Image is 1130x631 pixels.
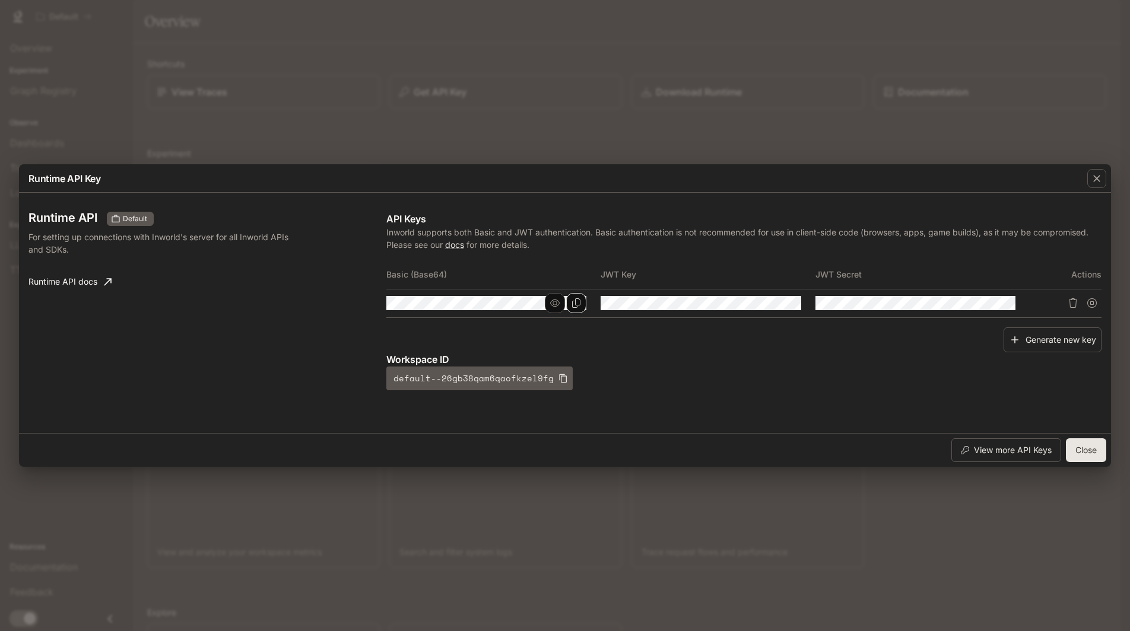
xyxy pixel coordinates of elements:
a: docs [445,240,464,250]
h3: Runtime API [28,212,97,224]
button: Suspend API key [1083,294,1102,313]
th: Actions [1030,260,1102,289]
p: Workspace ID [386,352,1102,367]
th: JWT Key [601,260,815,289]
button: default--26gb38qam6qaofkzel9fg [386,367,573,390]
p: For setting up connections with Inworld's server for all Inworld APIs and SDKs. [28,231,290,256]
button: Copy Basic (Base64) [566,293,586,313]
span: Default [118,213,152,224]
div: These keys will apply to your current workspace only [107,212,154,226]
th: JWT Secret [815,260,1030,289]
th: Basic (Base64) [386,260,601,289]
a: Runtime API docs [24,270,116,294]
button: Close [1066,438,1106,462]
p: Inworld supports both Basic and JWT authentication. Basic authentication is not recommended for u... [386,226,1102,251]
button: Delete API key [1064,294,1083,313]
p: API Keys [386,212,1102,226]
button: View more API Keys [951,438,1061,462]
button: Generate new key [1004,327,1102,353]
p: Runtime API Key [28,171,101,186]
